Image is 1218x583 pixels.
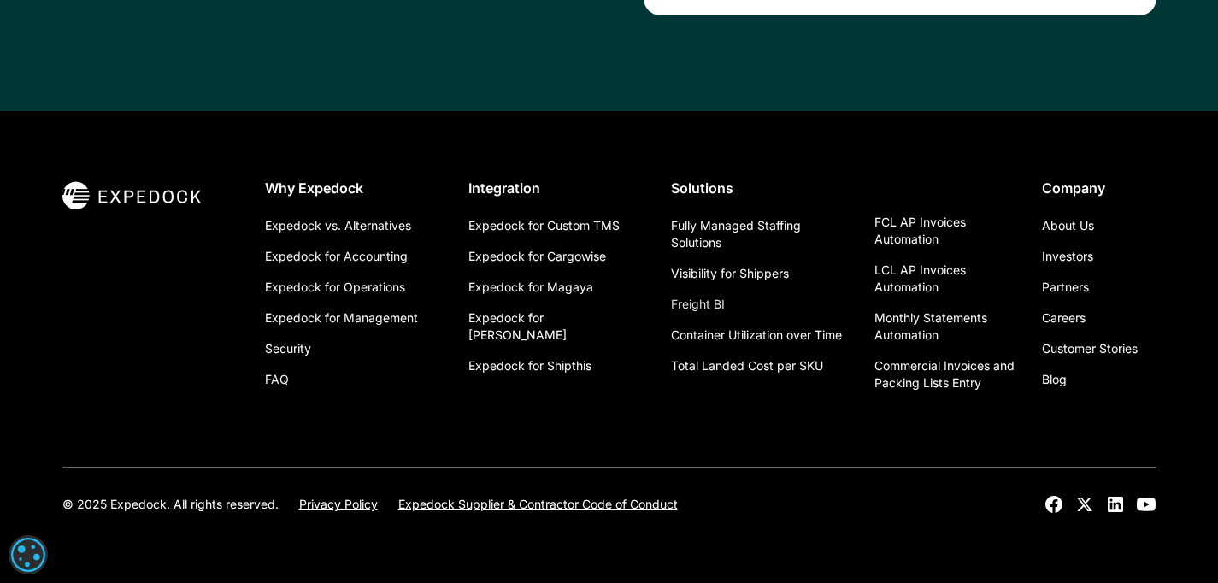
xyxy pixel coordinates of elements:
[1042,272,1089,303] a: Partners
[265,180,441,197] div: Why Expedock
[1042,303,1086,333] a: Careers
[671,320,842,350] a: Container Utilization over Time
[468,241,606,272] a: Expedock for Cargowise
[1042,364,1067,395] a: Blog
[1042,210,1094,241] a: About Us
[671,350,823,381] a: Total Landed Cost per SKU
[874,255,1015,303] a: LCL AP Invoices Automation
[299,496,378,513] a: Privacy Policy
[62,496,279,513] div: © 2025 Expedock. All rights reserved.
[468,350,591,381] a: Expedock for Shipthis
[468,210,620,241] a: Expedock for Custom TMS
[874,350,1015,398] a: Commercial Invoices and Packing Lists Entry
[468,303,644,350] a: Expedock for [PERSON_NAME]
[265,241,408,272] a: Expedock for Accounting
[1042,241,1093,272] a: Investors
[468,272,593,303] a: Expedock for Magaya
[265,210,411,241] a: Expedock vs. Alternatives
[671,180,847,197] div: Solutions
[265,272,405,303] a: Expedock for Operations
[468,180,644,197] div: Integration
[671,210,847,258] a: Fully Managed Staffing Solutions
[874,303,1015,350] a: Monthly Statements Automation
[265,364,289,395] a: FAQ
[398,496,678,513] a: Expedock Supplier & Contractor Code of Conduct
[1042,333,1138,364] a: Customer Stories
[1042,180,1156,197] div: Company
[265,333,311,364] a: Security
[925,398,1218,583] iframe: Chat Widget
[265,303,418,333] a: Expedock for Management
[671,258,789,289] a: Visibility for Shippers
[671,289,725,320] a: Freight BI
[874,207,1015,255] a: FCL AP Invoices Automation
